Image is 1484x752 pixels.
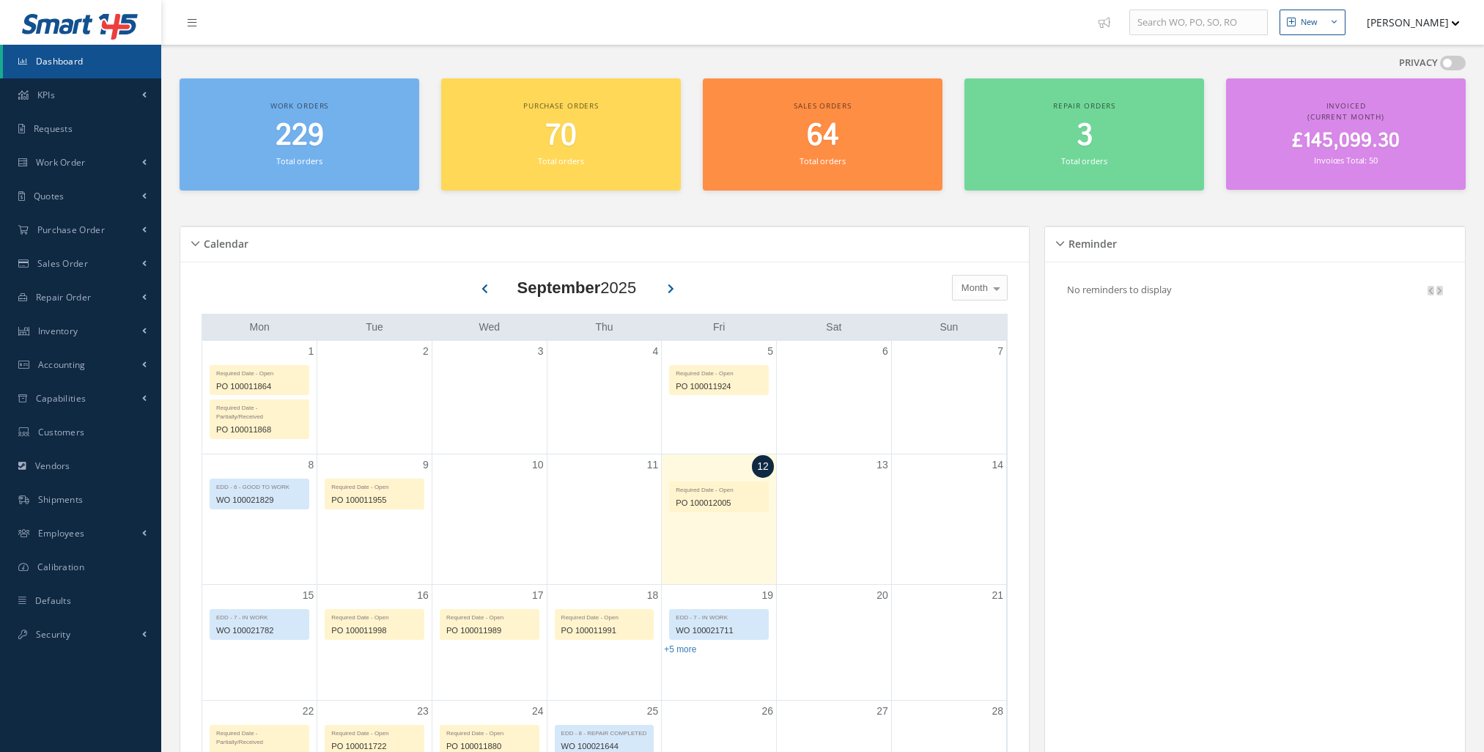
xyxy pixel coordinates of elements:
[199,233,248,251] h5: Calendar
[545,115,577,157] span: 70
[210,421,309,438] div: PO 100011868
[592,318,616,336] a: Thursday
[325,622,424,639] div: PO 100011998
[670,482,768,495] div: Required Date - Open
[38,426,85,438] span: Customers
[210,610,309,622] div: EDD - 7 - IN WORK
[1314,155,1377,166] small: Invoices Total: 50
[662,341,777,454] td: September 5, 2025
[989,701,1006,722] a: September 28, 2025
[38,527,85,539] span: Employees
[441,78,681,191] a: Purchase orders 70 Total orders
[1280,10,1345,35] button: New
[440,622,539,639] div: PO 100011989
[1353,8,1460,37] button: [PERSON_NAME]
[38,493,84,506] span: Shipments
[758,585,776,606] a: September 19, 2025
[210,492,309,509] div: WO 100021829
[994,341,1006,362] a: September 7, 2025
[317,454,432,585] td: September 9, 2025
[662,585,777,701] td: September 19, 2025
[670,366,768,378] div: Required Date - Open
[555,622,654,639] div: PO 100011991
[300,701,317,722] a: September 22, 2025
[1307,111,1384,122] span: (Current Month)
[670,622,768,639] div: WO 100021711
[891,585,1006,701] td: September 21, 2025
[1129,10,1268,36] input: Search WO, PO, SO, RO
[662,454,777,585] td: September 12, 2025
[764,341,776,362] a: September 5, 2025
[1399,56,1438,70] label: PRIVACY
[529,454,547,476] a: September 10, 2025
[529,701,547,722] a: September 24, 2025
[420,454,432,476] a: September 9, 2025
[517,276,637,300] div: 2025
[37,89,55,101] span: KPIs
[989,585,1006,606] a: September 21, 2025
[210,479,309,492] div: EDD - 6 - GOOD TO WORK
[36,291,92,303] span: Repair Order
[1326,100,1366,111] span: Invoiced
[758,701,776,722] a: September 26, 2025
[752,455,774,478] a: September 12, 2025
[432,585,547,701] td: September 17, 2025
[210,378,309,395] div: PO 100011864
[891,454,1006,585] td: September 14, 2025
[710,318,728,336] a: Friday
[38,325,78,337] span: Inventory
[823,318,844,336] a: Saturday
[210,366,309,378] div: Required Date - Open
[276,155,322,166] small: Total orders
[794,100,851,111] span: Sales orders
[210,400,309,421] div: Required Date - Partially/Received
[807,115,839,157] span: 64
[989,454,1006,476] a: September 14, 2025
[34,190,64,202] span: Quotes
[555,610,654,622] div: Required Date - Open
[1226,78,1466,190] a: Invoiced (Current Month) £145,099.30 Invoices Total: 50
[1292,127,1400,155] span: £145,099.30
[35,594,71,607] span: Defaults
[325,492,424,509] div: PO 100011955
[432,341,547,454] td: September 3, 2025
[202,585,317,701] td: September 15, 2025
[937,318,961,336] a: Sunday
[535,341,547,362] a: September 3, 2025
[276,115,324,157] span: 229
[1301,16,1318,29] div: New
[246,318,272,336] a: Monday
[777,341,892,454] td: September 6, 2025
[37,561,84,573] span: Calibration
[777,454,892,585] td: September 13, 2025
[202,341,317,454] td: September 1, 2025
[800,155,845,166] small: Total orders
[703,78,942,191] a: Sales orders 64 Total orders
[210,622,309,639] div: WO 100021782
[440,610,539,622] div: Required Date - Open
[3,45,161,78] a: Dashboard
[36,156,86,169] span: Work Order
[325,610,424,622] div: Required Date - Open
[37,257,88,270] span: Sales Order
[38,358,86,371] span: Accounting
[180,78,419,191] a: Work orders 229 Total orders
[964,78,1204,191] a: Repair orders 3 Total orders
[317,341,432,454] td: September 2, 2025
[547,454,662,585] td: September 11, 2025
[305,341,317,362] a: September 1, 2025
[555,726,654,738] div: EDD - 8 - REPAIR COMPLETED
[432,454,547,585] td: September 10, 2025
[1077,115,1093,157] span: 3
[670,495,768,512] div: PO 100012005
[36,628,70,641] span: Security
[650,341,662,362] a: September 4, 2025
[317,585,432,701] td: September 16, 2025
[420,341,432,362] a: September 2, 2025
[874,454,891,476] a: September 13, 2025
[529,585,547,606] a: September 17, 2025
[36,55,84,67] span: Dashboard
[414,585,432,606] a: September 16, 2025
[777,585,892,701] td: September 20, 2025
[523,100,599,111] span: Purchase orders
